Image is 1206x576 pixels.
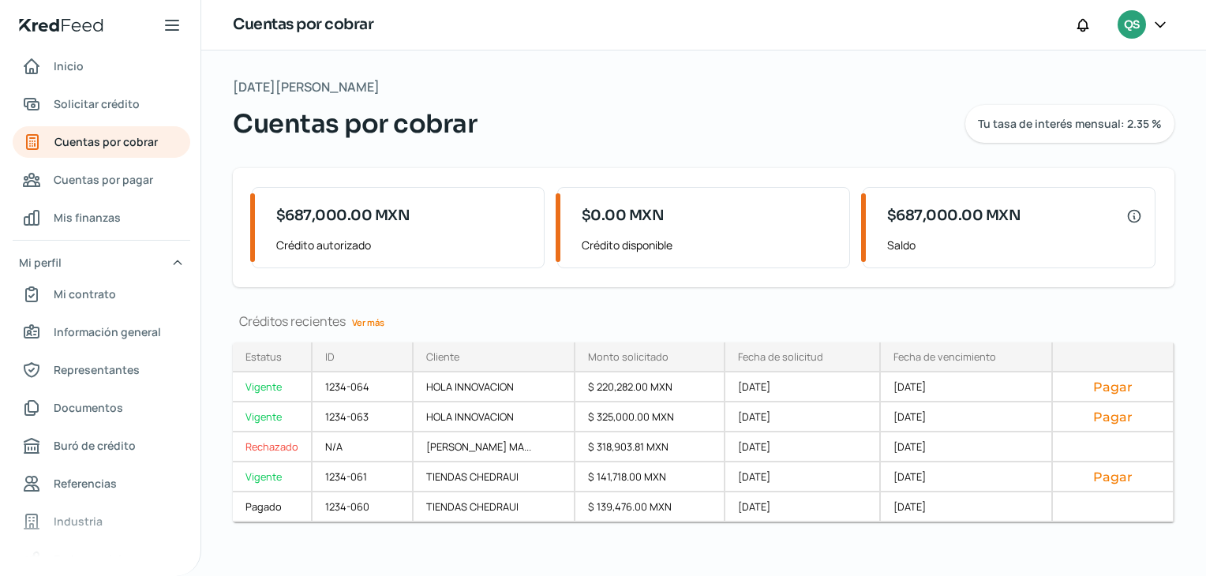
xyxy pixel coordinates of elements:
[13,126,190,158] a: Cuentas por cobrar
[1066,379,1160,395] button: Pagar
[725,492,880,522] div: [DATE]
[276,205,410,226] span: $687,000.00 MXN
[13,468,190,499] a: Referencias
[13,430,190,462] a: Buró de crédito
[582,235,837,255] span: Crédito disponible
[13,164,190,196] a: Cuentas por pagar
[426,350,459,364] div: Cliente
[13,392,190,424] a: Documentos
[881,492,1053,522] div: [DATE]
[978,118,1162,129] span: Tu tasa de interés mensual: 2.35 %
[1066,469,1160,484] button: Pagar
[575,462,725,492] div: $ 141,718.00 MXN
[233,312,1174,330] div: Créditos recientes
[414,432,575,462] div: [PERSON_NAME] MA...
[414,492,575,522] div: TIENDAS CHEDRAUI
[881,372,1053,402] div: [DATE]
[54,360,140,380] span: Representantes
[54,170,153,189] span: Cuentas por pagar
[325,350,335,364] div: ID
[414,402,575,432] div: HOLA INNOVACION
[313,402,414,432] div: 1234-063
[13,50,190,82] a: Inicio
[19,252,62,272] span: Mi perfil
[887,205,1021,226] span: $687,000.00 MXN
[887,235,1142,255] span: Saldo
[13,202,190,234] a: Mis finanzas
[313,462,414,492] div: 1234-061
[725,432,880,462] div: [DATE]
[725,372,880,402] div: [DATE]
[54,56,84,76] span: Inicio
[54,94,140,114] span: Solicitar crédito
[13,316,190,348] a: Información general
[54,132,158,151] span: Cuentas por cobrar
[233,402,313,432] a: Vigente
[313,372,414,402] div: 1234-064
[313,492,414,522] div: 1234-060
[725,402,880,432] div: [DATE]
[346,310,391,335] a: Ver más
[881,402,1053,432] div: [DATE]
[725,462,880,492] div: [DATE]
[414,372,575,402] div: HOLA INNOVACION
[575,432,725,462] div: $ 318,903.81 MXN
[233,462,313,492] a: Vigente
[276,235,531,255] span: Crédito autorizado
[13,544,190,575] a: Redes sociales
[54,436,136,455] span: Buró de crédito
[54,549,134,569] span: Redes sociales
[1066,409,1160,425] button: Pagar
[13,506,190,537] a: Industria
[575,492,725,522] div: $ 139,476.00 MXN
[738,350,823,364] div: Fecha de solicitud
[54,284,116,304] span: Mi contrato
[54,322,161,342] span: Información general
[233,76,380,99] span: [DATE][PERSON_NAME]
[414,462,575,492] div: TIENDAS CHEDRAUI
[13,354,190,386] a: Representantes
[233,372,313,402] a: Vigente
[881,462,1053,492] div: [DATE]
[582,205,665,226] span: $0.00 MXN
[54,473,117,493] span: Referencias
[245,350,282,364] div: Estatus
[233,492,313,522] a: Pagado
[893,350,996,364] div: Fecha de vencimiento
[233,105,477,143] span: Cuentas por cobrar
[881,432,1053,462] div: [DATE]
[233,13,373,36] h1: Cuentas por cobrar
[313,432,414,462] div: N/A
[13,279,190,310] a: Mi contrato
[588,350,669,364] div: Monto solicitado
[54,208,121,227] span: Mis finanzas
[575,402,725,432] div: $ 325,000.00 MXN
[575,372,725,402] div: $ 220,282.00 MXN
[233,432,313,462] a: Rechazado
[54,398,123,417] span: Documentos
[1124,16,1139,35] span: QS
[54,511,103,531] span: Industria
[13,88,190,120] a: Solicitar crédito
